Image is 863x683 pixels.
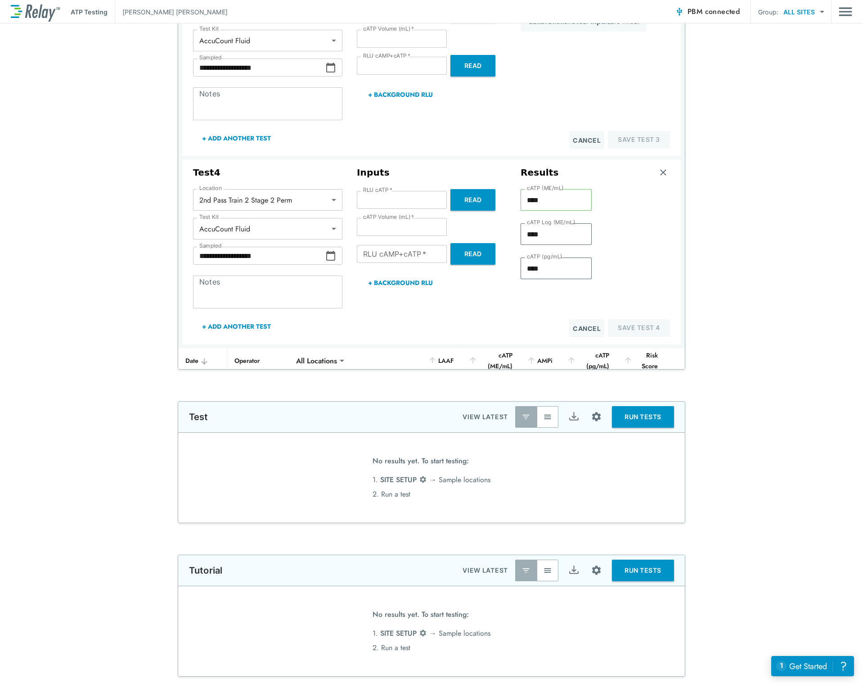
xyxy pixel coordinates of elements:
p: [PERSON_NAME] [PERSON_NAME] [122,7,228,17]
p: Test [189,412,208,422]
p: Tutorial [189,565,222,576]
span: SITE SETUP [380,628,417,638]
div: cATP (pg/mL) [567,350,609,371]
input: Choose date, selected date is Aug 18, 2025 [193,247,325,265]
button: Cancel [569,131,604,149]
img: Settings Icon [419,475,427,484]
button: + Add Another Test [193,127,280,149]
button: Read [450,189,495,211]
img: Remove [659,168,668,177]
img: Export Icon [568,565,580,576]
p: VIEW LATEST [463,565,508,576]
img: View All [543,412,552,421]
input: Choose date, selected date is Aug 18, 2025 [193,59,325,77]
label: Sampled [199,54,222,61]
button: + Background RLU [357,272,444,294]
label: Location [199,185,222,191]
img: Settings Icon [591,565,602,576]
div: 2nd Pass Train 2 Stage 2 Perm [193,191,342,209]
div: LAAF [428,355,454,366]
h3: Test 4 [193,167,342,178]
div: AMPi [527,355,553,366]
img: Settings Icon [591,411,602,422]
img: LuminUltra Relay [11,2,60,22]
span: SITE SETUP [380,475,417,485]
div: Risk Score [624,350,658,371]
iframe: Resource center [771,656,854,676]
button: + Add Another Test [193,316,280,337]
img: Connected Icon [675,7,684,16]
p: Group: [758,7,778,17]
img: Latest [521,412,530,421]
div: All Locations [290,352,343,370]
img: Settings Icon [419,629,427,637]
img: Drawer Icon [839,3,852,20]
button: Export [563,406,584,428]
button: RUN TESTS [612,406,674,428]
button: Main menu [839,3,852,20]
button: PBM connected [671,3,743,21]
label: cATP Volume (mL) [363,214,414,220]
li: 1. → Sample locations [373,473,490,487]
img: Latest [521,566,530,575]
button: RUN TESTS [612,560,674,581]
span: PBM [688,5,740,18]
label: Test Kit [199,214,219,220]
img: View All [543,566,552,575]
h3: Inputs [357,167,506,178]
label: cATP (pg/mL) [527,253,562,260]
li: 2. Run a test [373,641,490,655]
img: Export Icon [568,411,580,422]
label: RLU cATP [363,187,392,193]
div: AccuCount Fluid [193,220,342,238]
span: connected [705,6,740,17]
label: cATP Log (ME/mL) [527,219,575,226]
button: Read [450,55,495,77]
p: ATP Testing [71,7,108,17]
span: No results yet. To start testing: [373,607,469,626]
button: + Background RLU [357,84,444,105]
div: Operator [234,355,283,366]
button: Read [450,243,495,265]
li: 1. → Sample locations [373,626,490,641]
label: cATP Volume (mL) [363,26,414,32]
button: Export [563,560,584,581]
li: 2. Run a test [373,487,490,502]
button: Cancel [569,319,604,337]
button: Site setup [584,558,608,582]
label: cATP (ME/mL) [527,185,564,191]
button: Site setup [584,405,608,429]
label: Sampled [199,243,222,249]
th: Date [178,348,227,374]
label: RLU cAMP+cATP [363,53,410,59]
div: AccuCount Fluid [193,32,342,50]
div: cATP (ME/mL) [468,350,512,371]
h3: Results [521,167,559,178]
span: No results yet. To start testing: [373,454,469,473]
label: Test Kit [199,26,219,32]
p: VIEW LATEST [463,412,508,422]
